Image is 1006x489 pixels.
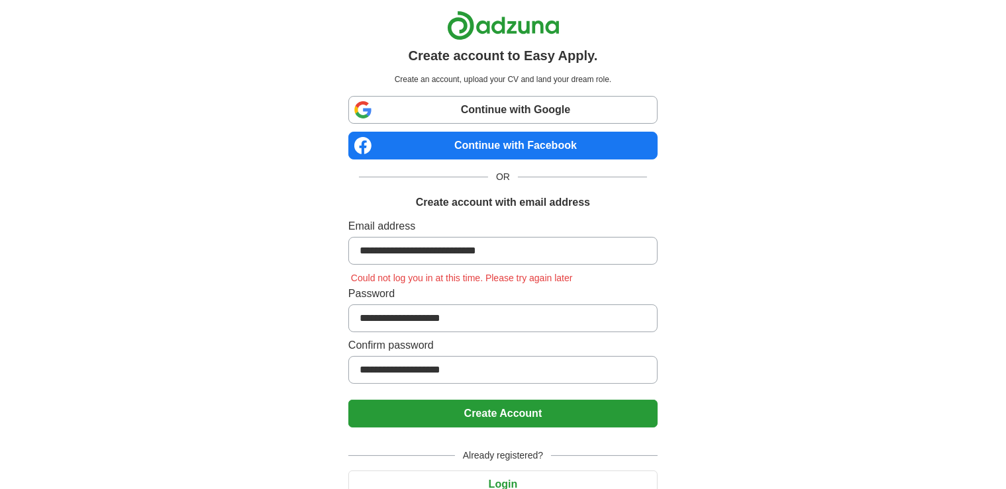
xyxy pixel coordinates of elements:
p: Create an account, upload your CV and land your dream role. [351,73,655,85]
a: Continue with Google [348,96,658,124]
h1: Create account with email address [416,195,590,210]
label: Password [348,286,658,302]
span: Could not log you in at this time. Please try again later [348,273,576,283]
span: Already registered? [455,449,551,463]
h1: Create account to Easy Apply. [409,46,598,66]
label: Email address [348,218,658,234]
button: Create Account [348,400,658,427]
a: Continue with Facebook [348,132,658,159]
span: OR [488,170,518,184]
img: Adzuna logo [447,11,560,40]
label: Confirm password [348,337,658,353]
